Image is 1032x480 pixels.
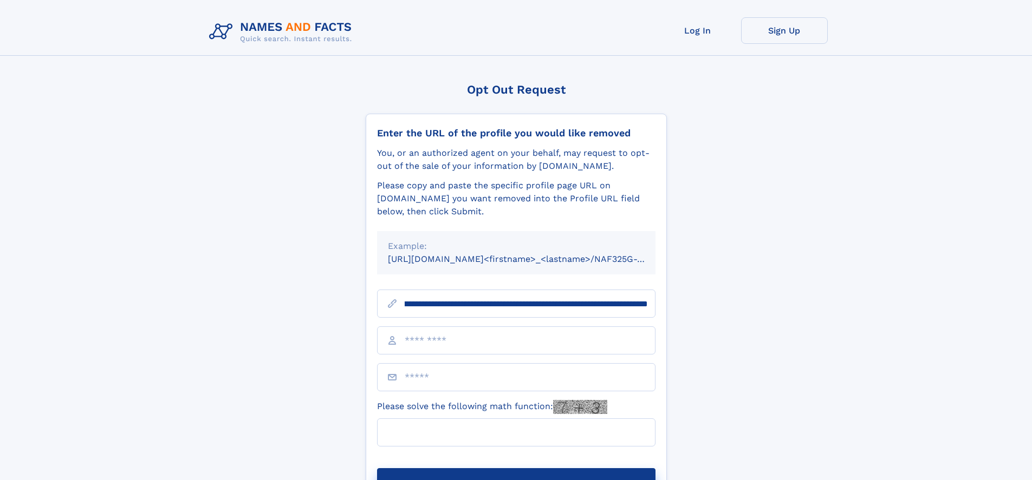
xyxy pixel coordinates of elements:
[377,179,655,218] div: Please copy and paste the specific profile page URL on [DOMAIN_NAME] you want removed into the Pr...
[741,17,828,44] a: Sign Up
[377,127,655,139] div: Enter the URL of the profile you would like removed
[654,17,741,44] a: Log In
[377,400,607,414] label: Please solve the following math function:
[377,147,655,173] div: You, or an authorized agent on your behalf, may request to opt-out of the sale of your informatio...
[366,83,667,96] div: Opt Out Request
[388,254,676,264] small: [URL][DOMAIN_NAME]<firstname>_<lastname>/NAF325G-xxxxxxxx
[388,240,645,253] div: Example:
[205,17,361,47] img: Logo Names and Facts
